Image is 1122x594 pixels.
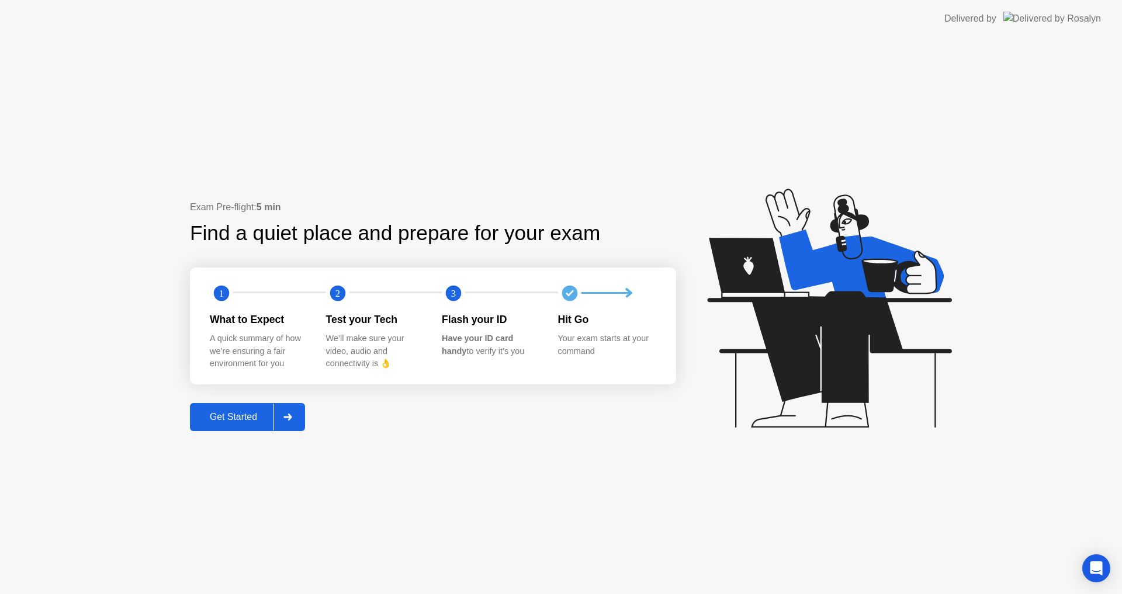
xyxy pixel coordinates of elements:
div: We’ll make sure your video, audio and connectivity is 👌 [326,332,424,370]
button: Get Started [190,403,305,431]
div: Exam Pre-flight: [190,200,676,214]
div: Get Started [193,412,273,422]
div: Your exam starts at your command [558,332,656,357]
div: Test your Tech [326,312,424,327]
img: Delivered by Rosalyn [1003,12,1101,25]
div: What to Expect [210,312,307,327]
div: A quick summary of how we’re ensuring a fair environment for you [210,332,307,370]
b: Have your ID card handy [442,334,513,356]
text: 3 [451,287,456,298]
div: to verify it’s you [442,332,539,357]
div: Find a quiet place and prepare for your exam [190,218,602,249]
text: 1 [219,287,224,298]
div: Delivered by [944,12,996,26]
div: Hit Go [558,312,656,327]
div: Flash your ID [442,312,539,327]
div: Open Intercom Messenger [1082,554,1110,582]
b: 5 min [257,202,281,212]
text: 2 [335,287,340,298]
